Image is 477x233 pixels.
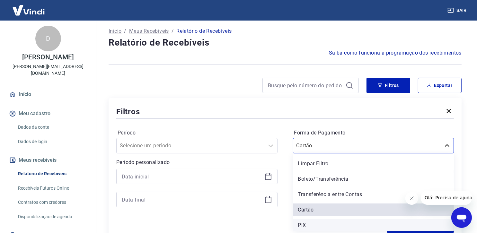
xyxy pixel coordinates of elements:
input: Data final [122,195,262,204]
button: Sair [446,4,469,16]
button: Meu cadastro [8,107,88,121]
a: Dados da conta [15,121,88,134]
a: Meus Recebíveis [129,27,169,35]
button: Meus recebíveis [8,153,88,167]
iframe: Mensagem da empresa [421,191,472,205]
input: Busque pelo número do pedido [268,81,343,90]
label: Forma de Pagamento [294,129,453,137]
a: Relatório de Recebíveis [15,167,88,180]
img: Vindi [8,0,49,20]
input: Data inicial [122,172,262,181]
a: Dados de login [15,135,88,148]
button: Filtros [367,78,410,93]
iframe: Fechar mensagem [405,192,418,205]
button: Exportar [418,78,462,93]
a: Contratos com credores [15,196,88,209]
p: [PERSON_NAME][EMAIL_ADDRESS][DOMAIN_NAME] [5,63,91,77]
div: Limpar Filtro [293,157,454,170]
a: Início [109,27,121,35]
p: / [124,27,126,35]
div: Boleto/Transferência [293,173,454,186]
h5: Filtros [116,107,140,117]
h4: Relatório de Recebíveis [109,36,462,49]
a: Disponibilização de agenda [15,210,88,223]
div: Cartão [293,203,454,216]
p: Relatório de Recebíveis [176,27,232,35]
a: Início [8,87,88,101]
div: D [35,26,61,51]
a: Recebíveis Futuros Online [15,182,88,195]
p: [PERSON_NAME] [22,54,74,61]
div: Transferência entre Contas [293,188,454,201]
span: Olá! Precisa de ajuda? [4,4,54,10]
p: / [172,27,174,35]
div: PIX [293,219,454,232]
a: Saiba como funciona a programação dos recebimentos [329,49,462,57]
iframe: Botão para abrir a janela de mensagens [451,207,472,228]
label: Período [118,129,276,137]
p: Período personalizado [116,159,278,166]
